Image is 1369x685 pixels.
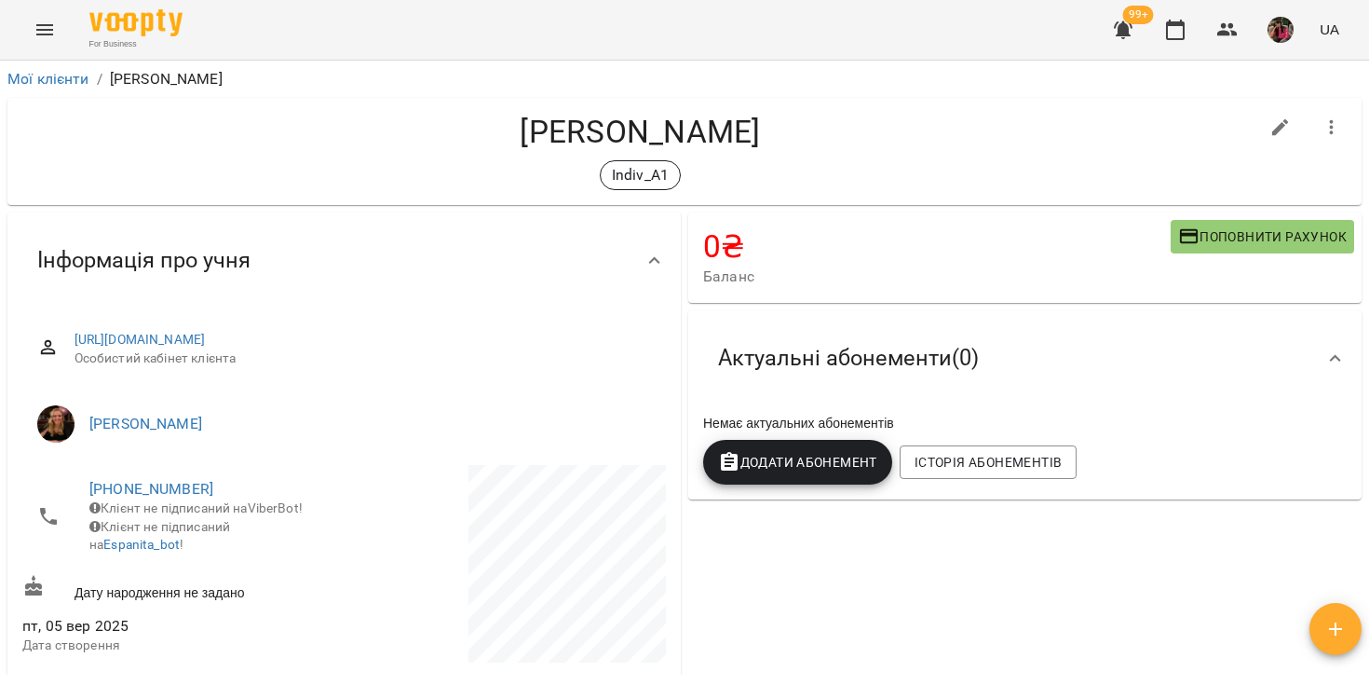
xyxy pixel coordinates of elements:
[22,7,67,52] button: Menu
[718,344,979,373] span: Актуальні абонементи ( 0 )
[37,246,251,275] span: Інформація про учня
[89,415,202,432] a: [PERSON_NAME]
[1123,6,1154,24] span: 99+
[600,160,681,190] div: Indiv_A1
[103,537,180,552] a: Espanita_bot
[7,68,1362,90] nav: breadcrumb
[612,164,669,186] p: Indiv_A1
[89,38,183,50] span: For Business
[915,451,1062,473] span: Історія абонементів
[900,445,1077,479] button: Історія абонементів
[19,571,345,606] div: Дату народження не задано
[703,227,1171,266] h4: 0 ₴
[1320,20,1339,39] span: UA
[1178,226,1347,248] span: Поповнити рахунок
[75,332,206,347] a: [URL][DOMAIN_NAME]
[22,113,1258,151] h4: [PERSON_NAME]
[703,266,1171,288] span: Баланс
[89,500,303,515] span: Клієнт не підписаний на ViberBot!
[7,70,89,88] a: Мої клієнти
[1267,17,1294,43] img: 7105fa523d679504fad829f6fcf794f1.JPG
[22,615,341,637] span: пт, 05 вер 2025
[89,9,183,36] img: Voopty Logo
[37,405,75,443] img: Завада Аня
[110,68,223,90] p: [PERSON_NAME]
[718,451,877,473] span: Додати Абонемент
[89,519,230,553] span: Клієнт не підписаний на !
[75,349,651,368] span: Особистий кабінет клієнта
[703,440,892,485] button: Додати Абонемент
[1312,12,1347,47] button: UA
[699,410,1350,436] div: Немає актуальних абонементів
[7,212,681,308] div: Інформація про учня
[89,480,213,498] a: [PHONE_NUMBER]
[1171,220,1354,253] button: Поповнити рахунок
[22,637,341,655] p: Дата створення
[688,310,1362,406] div: Актуальні абонементи(0)
[97,68,102,90] li: /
